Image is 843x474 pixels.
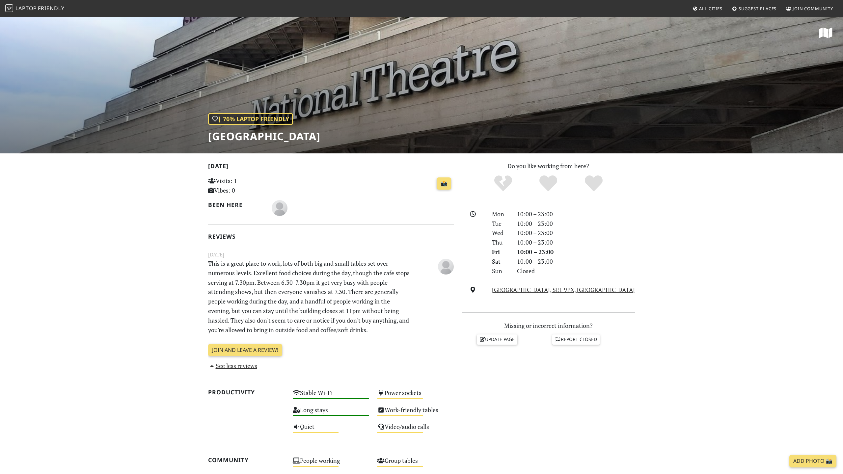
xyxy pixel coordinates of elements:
[462,161,635,171] p: Do you like working from here?
[488,247,513,257] div: Fri
[208,344,282,356] a: Join and leave a review!
[208,201,264,208] h2: Been here
[208,233,454,240] h2: Reviews
[513,238,639,247] div: 10:00 – 23:00
[272,200,287,216] img: blank-535327c66bd565773addf3077783bbfce4b00ec00e9fd257753287c682c7fa38.png
[208,362,257,370] a: See less reviews
[480,174,526,193] div: No
[513,266,639,276] div: Closed
[289,455,373,472] div: People working
[208,389,285,396] h2: Productivity
[208,163,454,172] h2: [DATE]
[272,203,287,211] span: Lydia Cole
[208,113,293,125] div: | 76% Laptop Friendly
[289,405,373,421] div: Long stays
[289,387,373,404] div: Stable Wi-Fi
[729,3,779,14] a: Suggest Places
[15,5,37,12] span: Laptop
[5,3,65,14] a: LaptopFriendly LaptopFriendly
[783,3,836,14] a: Join Community
[739,6,777,12] span: Suggest Places
[438,259,454,275] img: blank-535327c66bd565773addf3077783bbfce4b00ec00e9fd257753287c682c7fa38.png
[373,421,458,438] div: Video/audio calls
[488,209,513,219] div: Mon
[208,176,285,195] p: Visits: 1 Vibes: 0
[437,177,451,190] a: 📸
[513,247,639,257] div: 10:00 – 23:00
[373,405,458,421] div: Work-friendly tables
[462,321,635,330] p: Missing or incorrect information?
[289,421,373,438] div: Quiet
[488,238,513,247] div: Thu
[488,219,513,228] div: Tue
[513,257,639,266] div: 10:00 – 23:00
[513,219,639,228] div: 10:00 – 23:00
[513,209,639,219] div: 10:00 – 23:00
[552,334,600,344] a: Report closed
[793,6,833,12] span: Join Community
[5,4,13,12] img: LaptopFriendly
[513,228,639,238] div: 10:00 – 23:00
[373,455,458,472] div: Group tables
[492,286,635,294] a: [GEOGRAPHIC_DATA], SE1 9PX, [GEOGRAPHIC_DATA]
[488,266,513,276] div: Sun
[204,259,416,334] p: This is a great place to work, lots of both big and small tables set over numerous levels. Excell...
[488,257,513,266] div: Sat
[373,387,458,404] div: Power sockets
[789,455,836,467] a: Add Photo 📸
[204,250,458,259] small: [DATE]
[38,5,64,12] span: Friendly
[208,457,285,463] h2: Community
[488,228,513,238] div: Wed
[571,174,616,193] div: Definitely!
[526,174,571,193] div: Yes
[438,262,454,270] span: Anonymous
[699,6,722,12] span: All Cities
[477,334,518,344] a: Update page
[690,3,725,14] a: All Cities
[208,130,320,143] h1: [GEOGRAPHIC_DATA]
